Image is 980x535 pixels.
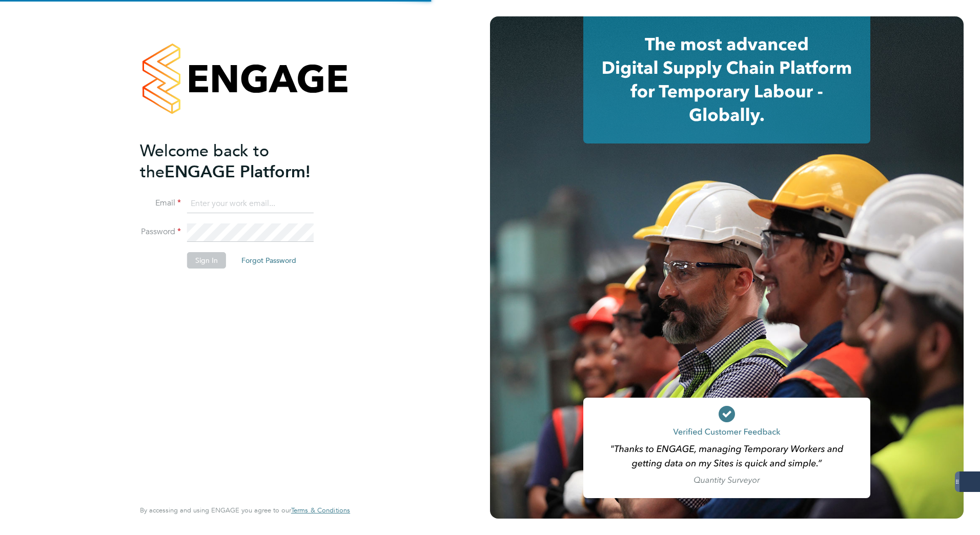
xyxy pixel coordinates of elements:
[140,140,340,182] h2: ENGAGE Platform!
[140,227,181,237] label: Password
[187,252,226,269] button: Sign In
[140,506,350,515] span: By accessing and using ENGAGE you agree to our
[291,506,350,515] a: Terms & Conditions
[140,198,181,209] label: Email
[187,195,314,213] input: Enter your work email...
[233,252,304,269] button: Forgot Password
[140,141,269,182] span: Welcome back to the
